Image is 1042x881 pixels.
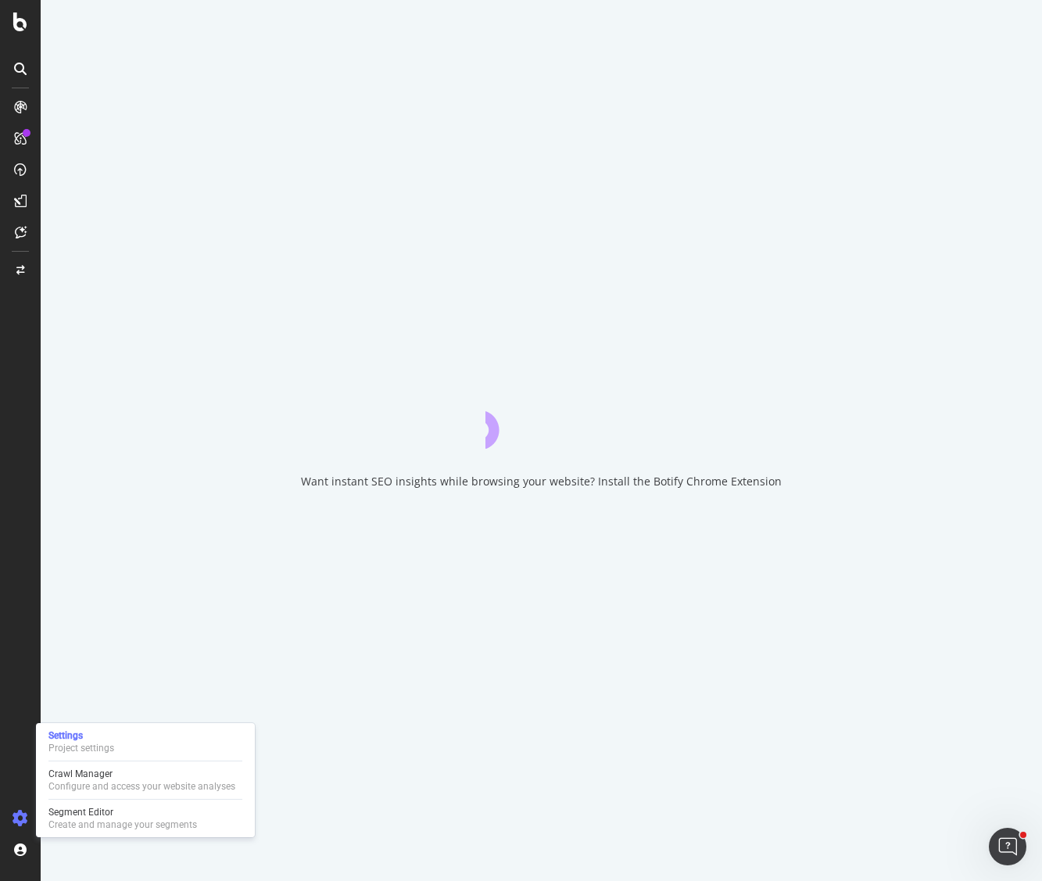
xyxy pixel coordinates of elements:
div: Project settings [48,742,114,754]
div: animation [485,392,598,449]
a: Crawl ManagerConfigure and access your website analyses [42,766,249,794]
div: Create and manage your segments [48,818,197,831]
div: Configure and access your website analyses [48,780,235,793]
a: Segment EditorCreate and manage your segments [42,804,249,833]
div: Crawl Manager [48,768,235,780]
div: Want instant SEO insights while browsing your website? Install the Botify Chrome Extension [301,474,782,489]
iframe: Intercom live chat [989,828,1026,865]
div: Settings [48,729,114,742]
a: SettingsProject settings [42,728,249,756]
div: Segment Editor [48,806,197,818]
